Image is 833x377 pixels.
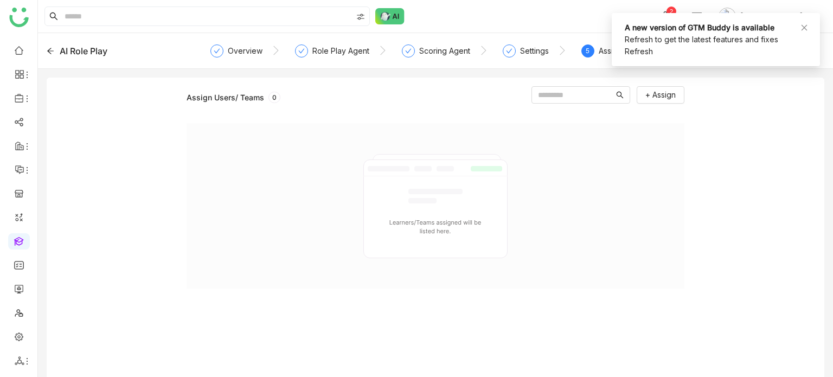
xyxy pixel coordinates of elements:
div: 0 [268,92,280,103]
div: 2 [667,7,676,16]
div: Role Play Agent [295,44,369,64]
img: ask-buddy-normal.svg [375,8,405,24]
div: Settings [503,44,549,64]
button: [PERSON_NAME] [716,8,820,25]
span: [PERSON_NAME] [740,10,803,22]
span: 5 [586,47,589,55]
img: logo [9,8,29,27]
span: + Assign [645,89,676,101]
div: Scoring Agent [419,44,470,57]
div: Settings [520,44,549,57]
div: Assign [599,44,622,57]
div: Assign Users/ Teams [187,92,264,103]
img: avatar [719,8,736,25]
div: AI Role Play [60,44,107,57]
img: No Assignee [363,154,508,258]
img: help.svg [691,12,702,23]
div: Overview [228,44,262,57]
div: Refresh to get the latest features and fixes [625,34,807,46]
div: Overview [210,44,262,64]
div: Role Play Agent [312,44,369,57]
div: Scoring Agent [402,44,470,64]
button: Refresh [625,46,653,57]
div: 5Assign [581,44,622,64]
button: + Assign [637,86,684,104]
img: search-type.svg [356,12,365,21]
div: A new version of GTM Buddy is available [625,22,807,34]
